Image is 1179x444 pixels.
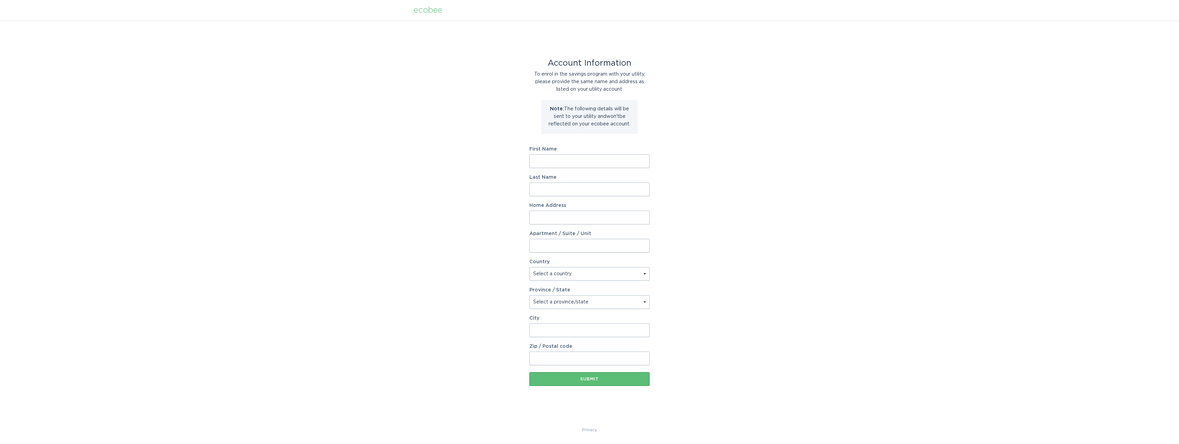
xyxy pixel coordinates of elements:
[529,231,650,236] label: Apartment / Suite / Unit
[529,59,650,67] div: Account Information
[529,147,650,152] label: First Name
[529,372,650,386] button: Submit
[547,105,632,128] p: The following details will be sent to your utility and won't be reflected on your ecobee account.
[529,344,650,349] label: Zip / Postal code
[529,70,650,93] div: To enrol in the savings program with your utility, please provide the same name and address as li...
[550,107,564,111] strong: Note:
[414,7,442,14] div: ecobee
[529,175,650,180] label: Last Name
[529,316,650,321] label: City
[582,426,597,434] a: Privacy Policy & Terms of Use
[533,377,646,381] div: Submit
[529,259,550,264] label: Country
[529,203,650,208] label: Home Address
[529,288,570,292] label: Province / State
